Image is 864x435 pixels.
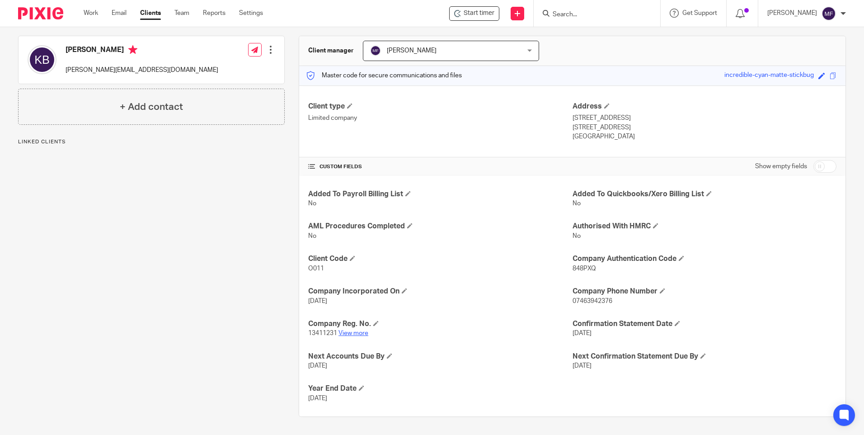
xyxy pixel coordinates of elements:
[308,395,327,402] span: [DATE]
[308,163,572,170] h4: CUSTOM FIELDS
[308,254,572,264] h4: Client Code
[449,6,499,21] div: Olive-Avocado Ltd
[370,45,381,56] img: svg%3E
[120,100,183,114] h4: + Add contact
[573,265,596,272] span: 848PXQ
[308,46,354,55] h3: Client manager
[682,10,717,16] span: Get Support
[308,113,572,123] p: Limited company
[308,298,327,304] span: [DATE]
[573,123,836,132] p: [STREET_ADDRESS]
[308,102,572,111] h4: Client type
[28,45,56,74] img: svg%3E
[308,384,572,393] h4: Year End Date
[308,363,327,369] span: [DATE]
[66,45,218,57] h4: [PERSON_NAME]
[338,330,368,336] a: View more
[112,9,127,18] a: Email
[308,200,316,207] span: No
[573,222,836,231] h4: Authorised With HMRC
[84,9,98,18] a: Work
[306,71,462,80] p: Master code for secure communications and files
[203,9,225,18] a: Reports
[573,298,612,304] span: 07463942376
[755,162,807,171] label: Show empty fields
[573,132,836,141] p: [GEOGRAPHIC_DATA]
[724,71,814,81] div: incredible-cyan-matte-stickbug
[573,113,836,123] p: [STREET_ADDRESS]
[822,6,836,21] img: svg%3E
[308,330,337,336] span: 13411231
[128,45,137,54] i: Primary
[573,352,836,361] h4: Next Confirmation Statement Due By
[308,189,572,199] h4: Added To Payroll Billing List
[573,200,581,207] span: No
[464,9,494,18] span: Start timer
[573,319,836,329] h4: Confirmation Statement Date
[140,9,161,18] a: Clients
[66,66,218,75] p: [PERSON_NAME][EMAIL_ADDRESS][DOMAIN_NAME]
[308,352,572,361] h4: Next Accounts Due By
[308,287,572,296] h4: Company Incorporated On
[308,319,572,329] h4: Company Reg. No.
[174,9,189,18] a: Team
[573,102,836,111] h4: Address
[308,222,572,231] h4: AML Procedures Completed
[573,189,836,199] h4: Added To Quickbooks/Xero Billing List
[18,138,285,146] p: Linked clients
[573,233,581,239] span: No
[387,47,437,54] span: [PERSON_NAME]
[573,287,836,296] h4: Company Phone Number
[573,330,592,336] span: [DATE]
[239,9,263,18] a: Settings
[767,9,817,18] p: [PERSON_NAME]
[552,11,633,19] input: Search
[308,233,316,239] span: No
[573,254,836,264] h4: Company Authentication Code
[308,265,324,272] span: O011
[18,7,63,19] img: Pixie
[573,363,592,369] span: [DATE]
